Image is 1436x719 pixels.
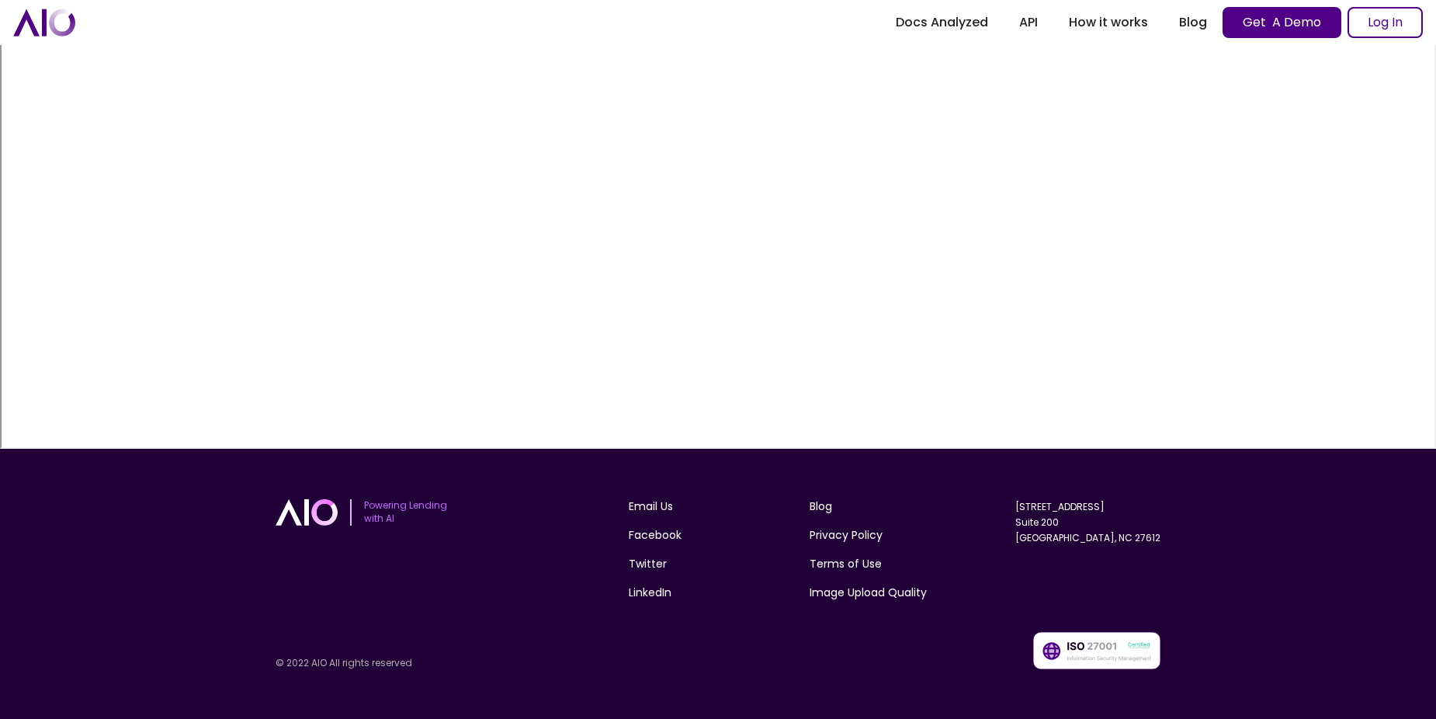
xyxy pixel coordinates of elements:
a: How it works [1053,9,1164,36]
a: Image Upload Quality [810,585,927,601]
p: Powering Lending with AI [364,499,447,526]
a: API [1004,9,1053,36]
a: Docs Analyzed [880,9,1004,36]
a: Email Us [629,498,673,515]
a: Log In [1348,7,1423,38]
a: [STREET_ADDRESS]Suite 200[GEOGRAPHIC_DATA], NC 27612 [1015,500,1160,544]
a: Facebook [629,527,682,544]
a: Terms of Use [810,556,882,572]
p: © 2022 AIO All rights reserved [276,657,542,670]
a: Twitter [629,556,667,572]
a: Blog [810,498,832,515]
a: Blog [1164,9,1223,36]
a: home [13,9,75,36]
a: LinkedIn [629,585,671,601]
a: Get A Demo [1223,7,1341,38]
a: Privacy Policy [810,527,883,544]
